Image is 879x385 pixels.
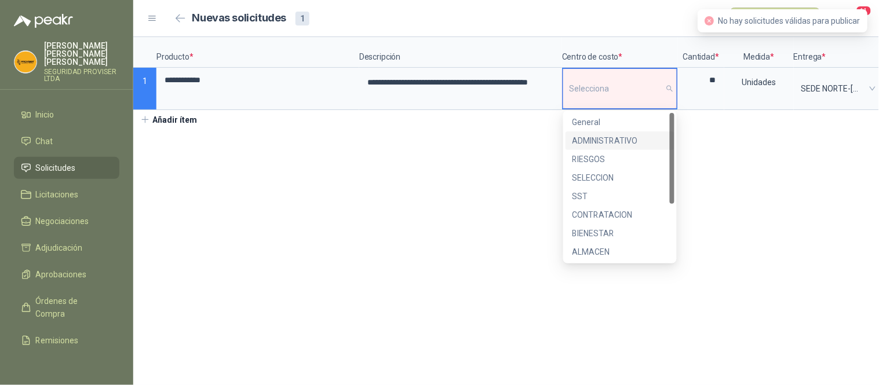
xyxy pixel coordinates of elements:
a: Licitaciones [14,184,119,206]
a: Inicio [14,104,119,126]
div: General [566,113,674,131]
button: 11 [844,8,865,29]
span: 11 [856,5,872,16]
span: Solicitudes [36,162,76,174]
div: SELECCION [572,171,668,184]
a: Negociaciones [14,210,119,232]
a: Adjudicación [14,237,119,259]
a: Remisiones [14,329,119,351]
div: SELECCION [566,168,674,187]
span: Inicio [36,108,54,121]
p: Campo requerido [563,108,616,119]
p: Producto [156,37,359,68]
div: SST [566,187,674,206]
div: ADMINISTRATIVO [566,131,674,150]
button: Añadir ítem [133,110,205,130]
a: Configuración [14,356,119,378]
div: ALMACEN [566,243,674,261]
span: Chat [36,135,53,148]
a: Chat [14,130,119,152]
p: SEGURIDAD PROVISER LTDA [44,68,119,82]
h2: Nuevas solicitudes [192,10,287,27]
a: Aprobaciones [14,263,119,285]
span: Aprobaciones [36,268,87,281]
span: Licitaciones [36,188,79,201]
div: Unidades [725,69,793,96]
a: Órdenes de Compra [14,290,119,325]
p: Descripción [359,37,562,68]
p: [PERSON_NAME] [PERSON_NAME] [PERSON_NAME] [44,42,119,66]
img: Logo peakr [14,14,73,28]
p: Medida [724,37,794,68]
button: Publicar solicitudes [730,8,820,30]
div: RIESGOS [566,150,674,168]
div: General [572,116,668,129]
div: 1 [296,12,309,25]
div: RIESGOS [572,153,668,166]
span: Adjudicación [36,241,83,254]
img: Company Logo [14,51,37,73]
span: No hay solicitudes válidas para publicar [718,16,860,25]
span: Órdenes de Compra [36,295,108,320]
span: Negociaciones [36,215,89,228]
div: CONTRATACION [572,208,668,221]
div: CONTRATACION [566,206,674,224]
div: BIENESTAR [566,224,674,243]
a: Solicitudes [14,157,119,179]
div: ALMACEN [572,245,668,258]
p: Cantidad [678,37,724,68]
div: SST [572,190,668,203]
span: close-circle [705,16,714,25]
span: Remisiones [36,334,79,347]
span: SEDE NORTE-CALI [801,80,873,97]
div: BIENESTAR [572,227,668,240]
p: 1 [133,68,156,110]
div: ADMINISTRATIVO [572,134,668,147]
p: Centro de costo [562,37,678,68]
